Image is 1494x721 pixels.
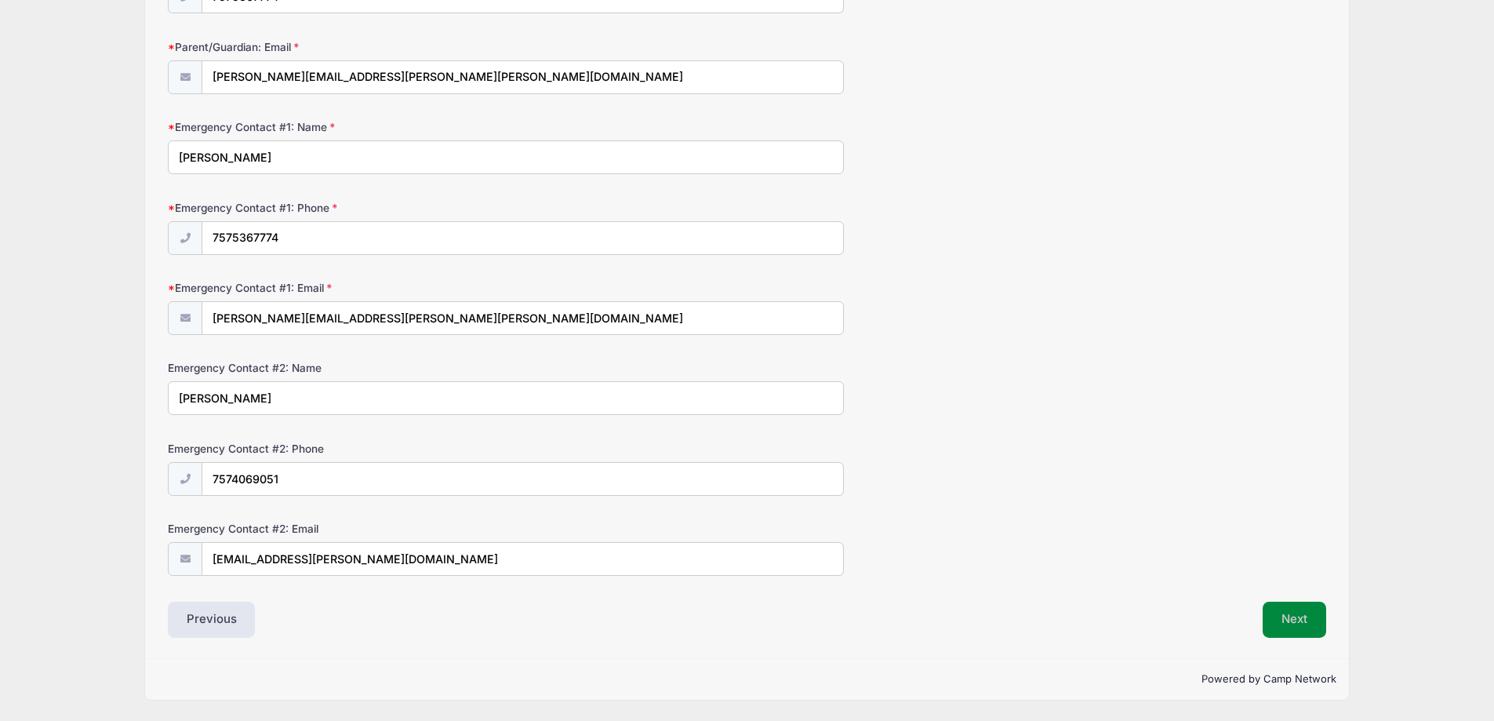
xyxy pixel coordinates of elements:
[202,60,843,94] input: email@email.com
[158,672,1336,687] p: Powered by Camp Network
[1263,602,1326,638] button: Next
[168,39,554,55] label: Parent/Guardian: Email
[168,602,256,638] button: Previous
[202,301,843,335] input: email@email.com
[168,119,554,135] label: Emergency Contact #1: Name
[168,200,554,216] label: Emergency Contact #1: Phone
[202,542,843,576] input: email@email.com
[168,360,554,376] label: Emergency Contact #2: Name
[202,462,843,496] input: (xxx) xxx-xxxx
[168,521,554,537] label: Emergency Contact #2: Email
[168,441,554,457] label: Emergency Contact #2: Phone
[202,221,843,255] input: (xxx) xxx-xxxx
[168,280,554,296] label: Emergency Contact #1: Email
